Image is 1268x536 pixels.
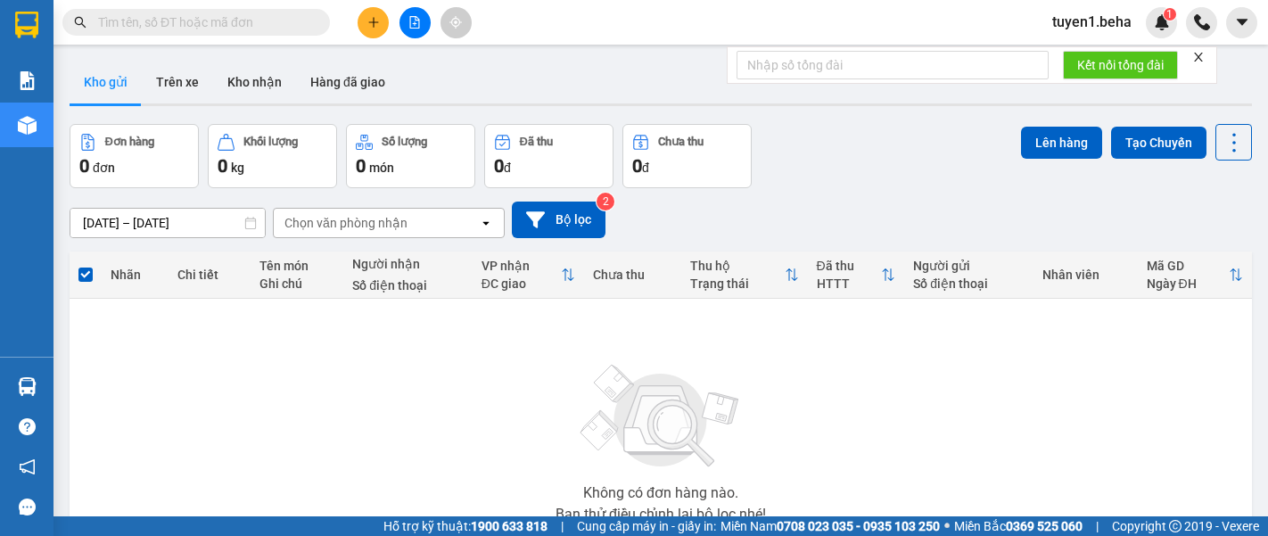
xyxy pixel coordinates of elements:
[383,516,548,536] span: Hỗ trợ kỹ thuật:
[367,16,380,29] span: plus
[18,116,37,135] img: warehouse-icon
[352,257,463,271] div: Người nhận
[19,458,36,475] span: notification
[720,516,940,536] span: Miền Nam
[954,516,1083,536] span: Miền Bắc
[597,193,614,210] sup: 2
[1154,14,1170,30] img: icon-new-feature
[690,276,785,291] div: Trạng thái
[1166,8,1173,21] span: 1
[681,252,808,299] th: Toggle SortBy
[556,507,766,522] div: Bạn thử điều chỉnh lại bộ lọc nhé!
[577,516,716,536] span: Cung cấp máy in - giấy in:
[18,377,37,396] img: warehouse-icon
[111,268,160,282] div: Nhãn
[74,16,86,29] span: search
[913,259,1024,273] div: Người gửi
[1006,519,1083,533] strong: 0369 525 060
[1038,11,1146,33] span: tuyen1.beha
[471,519,548,533] strong: 1900 633 818
[583,486,738,500] div: Không có đơn hàng nào.
[1234,14,1250,30] span: caret-down
[1138,252,1252,299] th: Toggle SortBy
[572,354,750,479] img: svg+xml;base64,PHN2ZyBjbGFzcz0ibGlzdC1wbHVnX19zdmciIHhtbG5zPSJodHRwOi8vd3d3LnczLm9yZy8yMDAwL3N2Zy...
[482,259,561,273] div: VP nhận
[208,124,337,188] button: Khối lượng0kg
[817,259,882,273] div: Đã thu
[93,161,115,175] span: đơn
[1096,516,1099,536] span: |
[1111,127,1206,159] button: Tạo Chuyến
[504,161,511,175] span: đ
[218,155,227,177] span: 0
[777,519,940,533] strong: 0708 023 035 - 0935 103 250
[142,61,213,103] button: Trên xe
[482,276,561,291] div: ĐC giao
[19,418,36,435] span: question-circle
[593,268,672,282] div: Chưa thu
[1021,127,1102,159] button: Lên hàng
[808,252,905,299] th: Toggle SortBy
[284,214,408,232] div: Chọn văn phòng nhận
[408,16,421,29] span: file-add
[1169,520,1182,532] span: copyright
[1147,259,1229,273] div: Mã GD
[632,155,642,177] span: 0
[259,259,334,273] div: Tên món
[642,161,649,175] span: đ
[441,7,472,38] button: aim
[213,61,296,103] button: Kho nhận
[1042,268,1129,282] div: Nhân viên
[561,516,564,536] span: |
[944,523,950,530] span: ⚪️
[1226,7,1257,38] button: caret-down
[177,268,242,282] div: Chi tiết
[15,12,38,38] img: logo-vxr
[19,499,36,515] span: message
[346,124,475,188] button: Số lượng0món
[484,124,613,188] button: Đã thu0đ
[259,276,334,291] div: Ghi chú
[399,7,431,38] button: file-add
[231,161,244,175] span: kg
[70,61,142,103] button: Kho gửi
[1147,276,1229,291] div: Ngày ĐH
[913,276,1024,291] div: Số điện thoại
[243,136,298,148] div: Khối lượng
[358,7,389,38] button: plus
[382,136,427,148] div: Số lượng
[1063,51,1178,79] button: Kết nối tổng đài
[449,16,462,29] span: aim
[1164,8,1176,21] sup: 1
[473,252,584,299] th: Toggle SortBy
[690,259,785,273] div: Thu hộ
[494,155,504,177] span: 0
[658,136,704,148] div: Chưa thu
[479,216,493,230] svg: open
[70,209,265,237] input: Select a date range.
[352,278,463,293] div: Số điện thoại
[817,276,882,291] div: HTTT
[520,136,553,148] div: Đã thu
[296,61,399,103] button: Hàng đã giao
[356,155,366,177] span: 0
[18,71,37,90] img: solution-icon
[98,12,309,32] input: Tìm tên, số ĐT hoặc mã đơn
[70,124,199,188] button: Đơn hàng0đơn
[737,51,1049,79] input: Nhập số tổng đài
[79,155,89,177] span: 0
[1194,14,1210,30] img: phone-icon
[105,136,154,148] div: Đơn hàng
[369,161,394,175] span: món
[1192,51,1205,63] span: close
[622,124,752,188] button: Chưa thu0đ
[1077,55,1164,75] span: Kết nối tổng đài
[512,202,605,238] button: Bộ lọc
